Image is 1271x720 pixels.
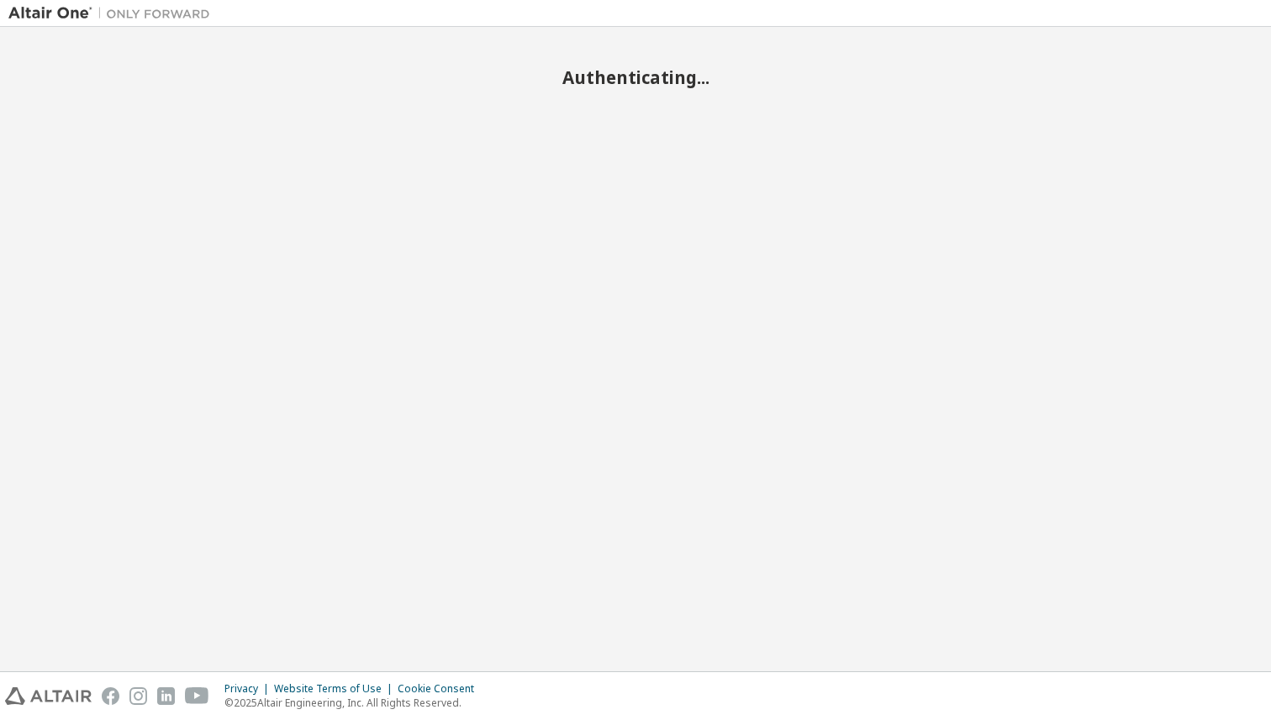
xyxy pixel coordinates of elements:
[129,687,147,705] img: instagram.svg
[102,687,119,705] img: facebook.svg
[8,66,1263,88] h2: Authenticating...
[8,5,219,22] img: Altair One
[5,687,92,705] img: altair_logo.svg
[185,687,209,705] img: youtube.svg
[398,682,484,696] div: Cookie Consent
[224,682,274,696] div: Privacy
[224,696,484,710] p: © 2025 Altair Engineering, Inc. All Rights Reserved.
[157,687,175,705] img: linkedin.svg
[274,682,398,696] div: Website Terms of Use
